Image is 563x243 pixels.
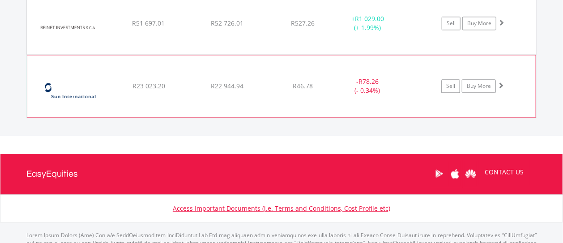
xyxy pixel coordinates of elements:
[132,82,165,90] span: R23 023.20
[463,160,478,187] a: Huawei
[31,4,108,52] img: EQU.ZA.RNI.png
[441,79,460,93] a: Sell
[132,19,165,27] span: R51 697.01
[462,79,496,93] a: Buy More
[355,14,384,23] span: R1 029.00
[334,77,401,95] div: - (- 0.34%)
[431,160,447,187] a: Google Play
[291,19,315,27] span: R527.26
[358,77,379,86] span: R78.26
[26,154,78,194] a: EasyEquities
[462,17,496,30] a: Buy More
[173,204,390,213] a: Access Important Documents (i.e. Terms and Conditions, Cost Profile etc)
[334,14,401,32] div: + (+ 1.99%)
[447,160,463,187] a: Apple
[211,19,243,27] span: R52 726.01
[478,160,530,185] a: CONTACT US
[293,82,313,90] span: R46.78
[32,66,109,115] img: EQU.ZA.SUI.png
[442,17,461,30] a: Sell
[211,82,243,90] span: R22 944.94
